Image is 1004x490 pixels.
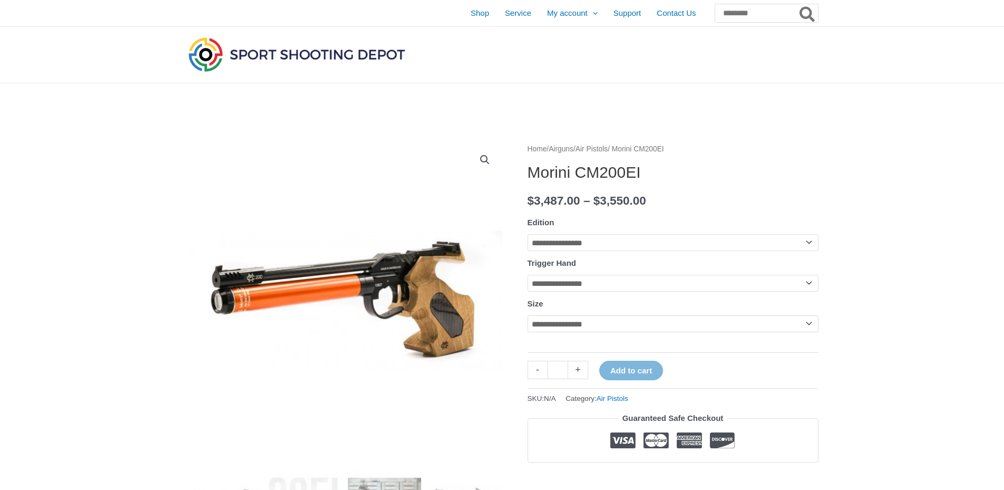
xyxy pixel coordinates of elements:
[576,145,608,153] a: Air Pistols
[549,145,573,153] a: Airguns
[544,395,556,402] span: N/A
[548,361,568,379] input: Product quantity
[528,361,548,379] a: -
[597,395,628,402] a: Air Pistols
[528,392,556,405] span: SKU:
[593,194,646,207] bdi: 3,550.00
[528,194,534,207] span: $
[528,194,580,207] bdi: 3,487.00
[528,218,554,227] label: Edition
[528,258,577,267] label: Trigger Hand
[528,163,818,182] h1: Morini CM200EI
[528,470,818,483] iframe: Customer reviews powered by Trustpilot
[186,35,407,74] img: Sport Shooting Depot
[528,299,543,308] label: Size
[618,411,728,426] legend: Guaranteed Safe Checkout
[528,142,818,156] nav: Breadcrumb
[583,194,590,207] span: –
[186,142,502,459] img: CM200EI
[528,145,547,153] a: Home
[797,4,818,22] button: Search
[599,361,663,380] button: Add to cart
[568,361,588,379] a: +
[566,392,628,405] span: Category:
[475,150,494,169] a: View full-screen image gallery
[593,194,600,207] span: $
